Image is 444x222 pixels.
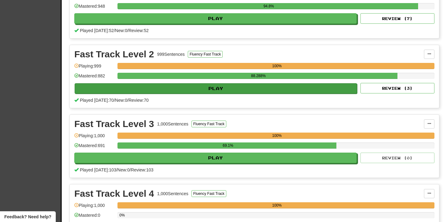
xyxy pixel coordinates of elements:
span: Review: 52 [129,28,149,33]
div: 1,000 Sentences [157,191,188,197]
div: Fast Track Level 4 [74,189,154,198]
span: New: 0 [115,28,127,33]
div: Mastered: 691 [74,142,114,153]
span: / [116,167,117,172]
span: Played [DATE]: 52 [80,28,114,33]
div: 69.1% [119,142,336,149]
span: Played [DATE]: 70 [80,98,114,103]
button: Fluency Fast Track [191,121,226,127]
div: Mastered: 882 [74,73,114,83]
div: 100% [119,133,434,139]
div: Playing: 999 [74,63,114,73]
button: Play [74,13,357,24]
div: 100% [119,202,434,208]
div: Playing: 1,000 [74,202,114,212]
span: Review: 103 [131,167,153,172]
span: / [127,28,129,33]
div: 100% [119,63,434,69]
button: Review (3) [360,83,434,93]
span: Open feedback widget [4,214,51,220]
div: 999 Sentences [157,51,185,57]
span: New: 0 [117,167,130,172]
span: Played [DATE]: 103 [80,167,116,172]
span: / [127,98,129,103]
div: 88.288% [119,73,397,79]
div: Playing: 1,000 [74,133,114,143]
button: Review (7) [360,13,434,24]
div: Fast Track Level 3 [74,119,154,129]
span: / [130,167,131,172]
span: Review: 70 [129,98,149,103]
span: / [114,28,115,33]
div: 1,000 Sentences [157,121,188,127]
div: Fast Track Level 2 [74,50,154,59]
button: Fluency Fast Track [191,190,226,197]
button: Fluency Fast Track [188,51,223,58]
button: Play [75,83,357,94]
div: 94.8% [119,3,418,9]
span: / [114,98,115,103]
span: New: 0 [115,98,127,103]
div: Mastered: 948 [74,3,114,13]
button: Play [74,153,357,163]
button: Review (0) [360,153,434,163]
